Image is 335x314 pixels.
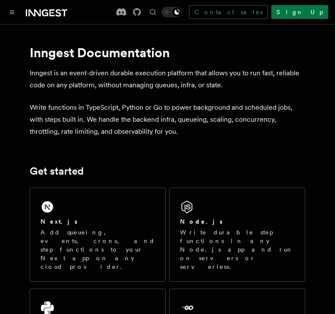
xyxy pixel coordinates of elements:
[180,228,295,271] p: Write durable step functions in any Node.js app and run on servers or serverless.
[148,7,158,17] button: Find something...
[7,7,17,17] button: Toggle navigation
[30,67,305,91] p: Inngest is an event-driven durable execution platform that allows you to run fast, reliable code ...
[169,188,305,282] a: Node.jsWrite durable step functions in any Node.js app and run on servers or serverless.
[189,5,268,19] a: Contact sales
[30,102,305,138] p: Write functions in TypeScript, Python or Go to power background and scheduled jobs, with steps bu...
[40,228,155,271] p: Add queueing, events, crons, and step functions to your Next app on any cloud provider.
[30,45,305,60] h1: Inngest Documentation
[30,165,84,177] a: Get started
[161,7,182,17] button: Toggle dark mode
[271,5,328,19] a: Sign Up
[40,217,78,226] h2: Next.js
[180,217,223,226] h2: Node.js
[30,188,166,282] a: Next.jsAdd queueing, events, crons, and step functions to your Next app on any cloud provider.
